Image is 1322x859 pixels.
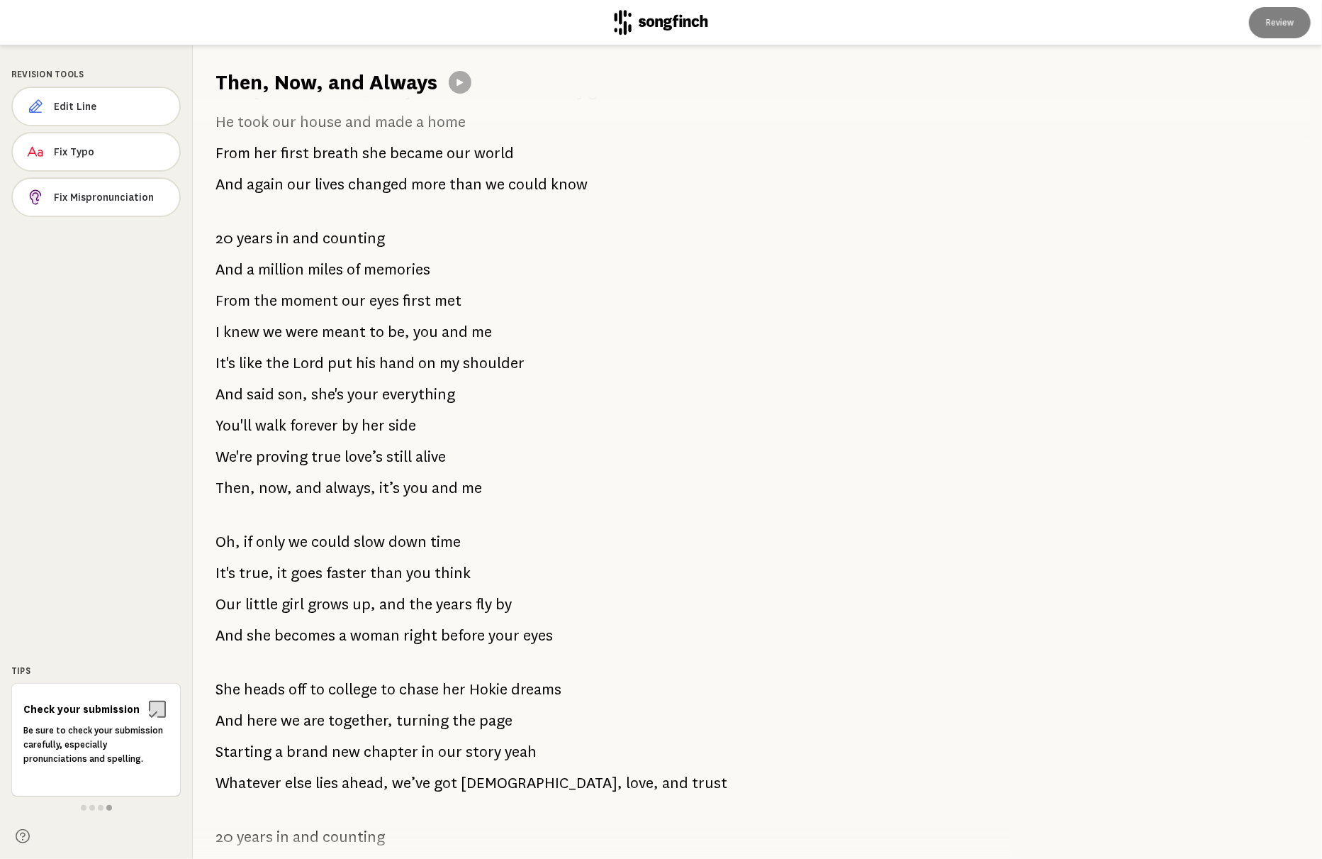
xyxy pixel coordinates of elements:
[505,738,537,766] span: yeah
[263,318,282,346] span: we
[323,823,385,851] span: counting
[345,108,371,136] span: and
[289,528,308,556] span: we
[247,706,277,735] span: here
[308,590,349,619] span: grows
[435,287,461,315] span: met
[381,675,396,704] span: to
[247,255,254,284] span: a
[215,675,240,704] span: She
[435,559,471,587] span: think
[291,559,323,587] span: goes
[254,287,277,315] span: the
[390,139,443,167] span: became
[293,349,324,377] span: Lord
[339,621,347,650] span: a
[362,139,386,167] span: she
[296,474,322,502] span: and
[441,621,485,650] span: before
[287,170,311,199] span: our
[54,145,168,159] span: Fix Typo
[276,823,289,851] span: in
[315,769,338,797] span: lies
[388,528,427,556] span: down
[392,769,430,797] span: we’ve
[476,590,492,619] span: fly
[313,139,359,167] span: breath
[486,170,505,199] span: we
[452,706,476,735] span: the
[348,170,408,199] span: changed
[215,224,233,253] span: 20
[259,474,292,502] span: now,
[215,621,243,650] span: And
[278,380,308,409] span: son,
[413,318,438,346] span: you
[223,318,259,346] span: knew
[322,318,366,346] span: meant
[11,665,181,677] div: Tips
[662,769,688,797] span: and
[310,675,325,704] span: to
[364,255,430,284] span: memories
[215,443,252,471] span: We're
[488,621,520,650] span: your
[281,706,300,735] span: we
[215,559,235,587] span: It's
[379,474,400,502] span: it’s
[326,559,366,587] span: faster
[342,411,358,440] span: by
[442,675,466,704] span: her
[495,590,512,619] span: by
[237,823,273,851] span: years
[247,170,284,199] span: again
[215,318,220,346] span: I
[382,380,455,409] span: everything
[286,738,328,766] span: brand
[215,139,250,167] span: From
[418,349,436,377] span: on
[239,349,262,377] span: like
[386,443,412,471] span: still
[551,170,588,199] span: know
[430,528,461,556] span: time
[244,528,252,556] span: if
[347,380,379,409] span: your
[239,559,274,587] span: true,
[328,675,377,704] span: college
[369,318,384,346] span: to
[281,287,338,315] span: moment
[256,528,285,556] span: only
[215,411,252,440] span: You'll
[281,139,309,167] span: first
[350,621,400,650] span: woman
[508,170,547,199] span: could
[442,318,468,346] span: and
[289,675,306,704] span: off
[461,769,622,797] span: [DEMOGRAPHIC_DATA],
[308,255,343,284] span: miles
[258,255,304,284] span: million
[415,443,446,471] span: alive
[237,224,273,253] span: years
[215,590,242,619] span: Our
[375,108,413,136] span: made
[403,474,428,502] span: you
[403,287,431,315] span: first
[427,108,466,136] span: home
[379,590,405,619] span: and
[479,706,512,735] span: page
[215,380,243,409] span: And
[399,675,439,704] span: chase
[215,474,255,502] span: Then,
[272,108,296,136] span: our
[215,823,233,851] span: 20
[266,349,289,377] span: the
[511,675,561,704] span: dreams
[1249,7,1311,38] button: Review
[325,474,376,502] span: always,
[311,528,350,556] span: could
[416,108,424,136] span: a
[328,706,393,735] span: together,
[255,411,286,440] span: walk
